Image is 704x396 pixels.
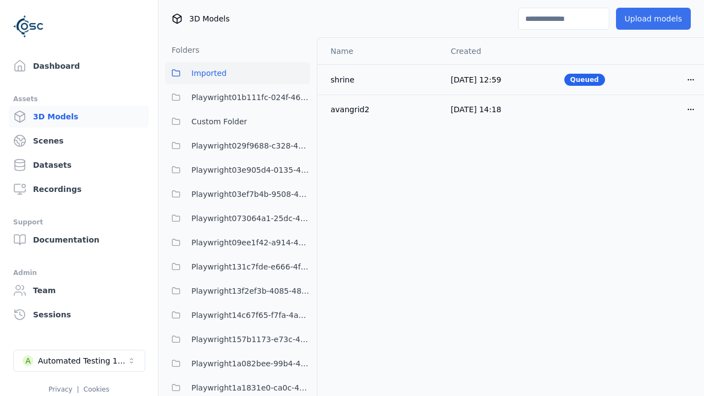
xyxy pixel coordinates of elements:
[77,386,79,393] span: |
[191,260,310,273] span: Playwright131c7fde-e666-4f3e-be7e-075966dc97bc
[450,105,501,114] span: [DATE] 14:18
[191,357,310,370] span: Playwright1a082bee-99b4-4375-8133-1395ef4c0af5
[13,216,145,229] div: Support
[331,74,433,85] div: shrine
[13,266,145,279] div: Admin
[165,353,310,375] button: Playwright1a082bee-99b4-4375-8133-1395ef4c0af5
[165,280,310,302] button: Playwright13f2ef3b-4085-48b8-a429-2a4839ebbf05
[165,207,310,229] button: Playwright073064a1-25dc-42be-bd5d-9b023c0ea8dd
[165,45,200,56] h3: Folders
[165,135,310,157] button: Playwright029f9688-c328-482d-9c42-3b0c529f8514
[165,86,310,108] button: Playwright01b111fc-024f-466d-9bae-c06bfb571c6d
[165,159,310,181] button: Playwright03e905d4-0135-4922-94e2-0c56aa41bf04
[191,381,310,394] span: Playwright1a1831e0-ca0c-4e14-bc08-f87064ef1ded
[191,212,310,225] span: Playwright073064a1-25dc-42be-bd5d-9b023c0ea8dd
[13,11,44,42] img: Logo
[191,139,310,152] span: Playwright029f9688-c328-482d-9c42-3b0c529f8514
[191,91,310,104] span: Playwright01b111fc-024f-466d-9bae-c06bfb571c6d
[9,154,149,176] a: Datasets
[191,67,227,80] span: Imported
[9,130,149,152] a: Scenes
[191,309,310,322] span: Playwright14c67f65-f7fa-4a69-9dce-fa9a259dcaa1
[331,104,433,115] div: avangrid2
[38,355,127,366] div: Automated Testing 1 - Playwright
[9,279,149,301] a: Team
[48,386,72,393] a: Privacy
[9,55,149,77] a: Dashboard
[191,188,310,201] span: Playwright03ef7b4b-9508-47f0-8afd-5e0ec78663fc
[9,106,149,128] a: 3D Models
[165,62,310,84] button: Imported
[191,163,310,177] span: Playwright03e905d4-0135-4922-94e2-0c56aa41bf04
[189,13,229,24] span: 3D Models
[616,8,691,30] button: Upload models
[165,111,310,133] button: Custom Folder
[191,236,310,249] span: Playwright09ee1f42-a914-43b3-abf1-e7ca57cf5f96
[442,38,555,64] th: Created
[13,350,145,372] button: Select a workspace
[191,115,247,128] span: Custom Folder
[23,355,34,366] div: A
[450,75,501,84] span: [DATE] 12:59
[191,284,310,298] span: Playwright13f2ef3b-4085-48b8-a429-2a4839ebbf05
[165,183,310,205] button: Playwright03ef7b4b-9508-47f0-8afd-5e0ec78663fc
[564,74,605,86] div: Queued
[9,178,149,200] a: Recordings
[9,229,149,251] a: Documentation
[165,304,310,326] button: Playwright14c67f65-f7fa-4a69-9dce-fa9a259dcaa1
[9,304,149,326] a: Sessions
[165,328,310,350] button: Playwright157b1173-e73c-4808-a1ac-12e2e4cec217
[165,232,310,254] button: Playwright09ee1f42-a914-43b3-abf1-e7ca57cf5f96
[84,386,109,393] a: Cookies
[317,38,442,64] th: Name
[13,92,145,106] div: Assets
[165,256,310,278] button: Playwright131c7fde-e666-4f3e-be7e-075966dc97bc
[191,333,310,346] span: Playwright157b1173-e73c-4808-a1ac-12e2e4cec217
